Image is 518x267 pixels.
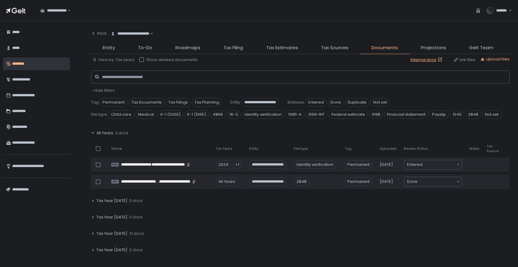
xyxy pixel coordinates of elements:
span: Tag [91,100,99,105]
span: Permanent [345,177,372,186]
span: 1099-INT [306,110,327,119]
span: Not set [482,110,501,119]
div: 2024 [216,160,231,169]
span: Entered [407,162,422,168]
span: Tax Year [DATE] [96,247,127,253]
div: Search for option [36,4,71,17]
div: Search for option [404,177,462,186]
span: Entered [306,98,327,107]
span: 0 docs [129,198,143,204]
button: Back [91,27,107,39]
input: Search for option [422,162,456,168]
span: [DATE] [380,179,393,184]
span: 21 docs [129,231,144,236]
span: Tax Year [DATE] [96,231,127,236]
span: 2 docs [129,247,143,253]
div: Identity verification [294,160,336,169]
span: 1095-A [286,110,304,119]
div: Search for option [107,27,153,40]
span: Tax Source [487,144,499,153]
span: Financial statement [384,110,428,119]
span: - Hide filters [91,87,115,93]
div: Search for option [404,160,462,169]
div: All Years [216,177,238,186]
span: To-Do [138,44,152,51]
span: Tax Filings [166,98,191,107]
span: Statuses [287,100,304,105]
a: Internal docs [411,57,444,63]
div: Back [91,31,107,36]
span: Tag [345,146,351,151]
span: 2 docs [115,130,128,136]
span: Federal estimate [329,110,368,119]
span: Uploaded [380,146,397,151]
span: 1098 [369,110,383,119]
span: Entity [103,44,115,51]
span: W-2 [227,110,241,119]
span: Roadmaps [175,44,200,51]
span: Tax Filing [223,44,243,51]
span: 2848 [466,110,481,119]
div: +1 [232,160,242,169]
span: File type [91,112,107,117]
span: 1040 [450,110,464,119]
span: Not set [371,98,390,107]
span: Duplicate [345,98,369,107]
div: 2848 [294,177,309,186]
span: Documents [371,44,398,51]
span: Tax Year [DATE] [96,214,127,220]
button: View by: Tax years [92,57,134,63]
span: File type [294,146,308,151]
input: Search for option [418,179,456,185]
span: Permanent [100,98,127,107]
span: Tax Estimates [266,44,298,51]
span: Done [407,179,418,185]
span: Tax Years [216,146,232,151]
span: Name [111,146,122,151]
span: [DATE] [380,162,393,167]
span: Permanent [345,160,372,169]
span: Projections [421,44,446,51]
button: Upload files [480,56,510,62]
span: K-1 (1120S) [158,110,183,119]
span: Medical [135,110,157,119]
span: Tax Sources [321,44,348,51]
span: Tax Planning [192,98,222,107]
span: Tax Year [DATE] [96,198,127,204]
span: Identity verification [242,110,284,119]
button: Link files [453,57,475,63]
span: All Years [96,130,113,136]
span: Review Status [404,146,428,151]
span: Entity [249,146,258,151]
span: Child care [108,110,134,119]
span: Gelt Team [469,44,493,51]
span: K-1 (1065) [185,110,209,119]
span: Payslip [429,110,449,119]
button: - Hide filters [91,88,115,93]
input: Search for option [149,31,150,37]
span: Notes [469,146,479,151]
span: 0 docs [129,214,143,220]
span: Entity [230,100,240,105]
span: Done [328,98,344,107]
span: Tax Documents [129,98,164,107]
span: 4868 [210,110,225,119]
